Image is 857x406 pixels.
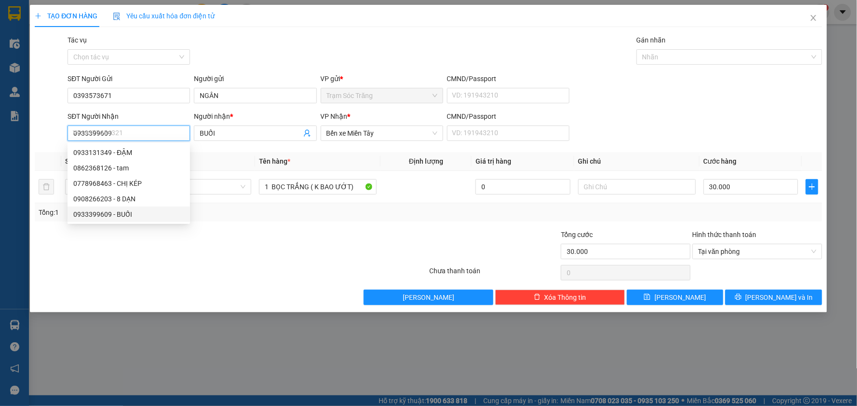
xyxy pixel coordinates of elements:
div: SĐT Người Nhận [68,111,190,122]
span: Tên hàng [259,157,290,165]
div: Người nhận [194,111,316,122]
span: plus [35,13,41,19]
input: Ghi Chú [578,179,696,195]
span: Tại văn phòng [698,244,816,259]
div: CMND/Passport [447,111,570,122]
div: CMND/Passport [447,73,570,84]
div: 0908266203 - 8 DẠN [68,191,190,207]
span: Gửi: [4,67,99,102]
div: Người gửi [194,73,316,84]
span: Trạm Sóc Trăng [4,67,99,102]
span: [PERSON_NAME] và In [746,292,813,303]
div: 0778968463 - CHỊ KÉP [73,178,184,189]
span: user-add [303,129,311,137]
button: deleteXóa Thông tin [495,290,625,305]
button: save[PERSON_NAME] [627,290,724,305]
span: [PERSON_NAME] [654,292,706,303]
label: Gán nhãn [637,36,666,44]
span: Giá trị hàng [476,157,511,165]
div: Tổng: 1 [39,207,331,218]
div: 0933399609 - BUỐI [73,209,184,220]
span: close [810,14,817,22]
span: plus [806,183,817,191]
span: Yêu cầu xuất hóa đơn điện tử [113,12,215,20]
span: Định lượng [409,157,443,165]
span: printer [735,294,742,301]
span: Bến xe Miền Tây [326,126,437,140]
div: VP gửi [321,73,443,84]
span: Bất kỳ [139,180,245,194]
span: Cước hàng [704,157,737,165]
div: 0778968463 - CHỊ KÉP [68,176,190,191]
strong: XE KHÁCH MỸ DUYÊN [62,5,128,26]
label: Tác vụ [68,36,87,44]
span: SL [65,157,73,165]
button: plus [806,179,818,195]
span: Trạm Sóc Trăng [326,88,437,103]
th: Ghi chú [574,152,700,171]
div: 0933131349 - ĐẬM [73,147,184,158]
label: Hình thức thanh toán [693,231,757,238]
div: SĐT Người Gửi [68,73,190,84]
span: [PERSON_NAME] [403,292,454,303]
div: 0862368126 - tam [68,160,190,176]
div: 0933131349 - ĐẬM [68,145,190,160]
span: Xóa Thông tin [544,292,586,303]
button: Close [800,5,827,32]
button: printer[PERSON_NAME] và In [725,290,822,305]
button: delete [39,179,54,195]
div: 0862368126 - tam [73,163,184,173]
span: VP Nhận [321,112,348,120]
span: [DATE] [143,21,185,30]
span: save [644,294,651,301]
div: 0933399609 - BUỐI [68,207,190,222]
div: Chưa thanh toán [428,266,560,282]
span: TẠO ĐƠN HÀNG [35,12,97,20]
div: 0908266203 - 8 DẠN [73,194,184,204]
span: Tổng cước [561,231,593,238]
span: TP.HCM -SÓC TRĂNG [57,30,125,38]
span: delete [534,294,541,301]
strong: PHIẾU GỬI HÀNG [55,40,134,50]
p: Ngày giờ in: [143,12,185,30]
input: VD: Bàn, Ghế [259,179,377,195]
img: icon [113,13,121,20]
button: [PERSON_NAME] [364,290,493,305]
input: 0 [476,179,571,195]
